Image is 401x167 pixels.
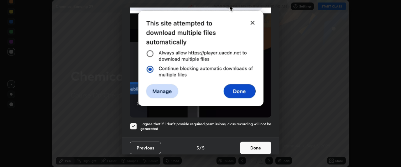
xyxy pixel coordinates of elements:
[202,144,205,151] h4: 5
[130,142,161,154] button: Previous
[200,144,201,151] h4: /
[240,142,271,154] button: Done
[140,122,271,131] h5: I agree that if I don't provide required permissions, class recording will not be generated
[196,144,199,151] h4: 5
